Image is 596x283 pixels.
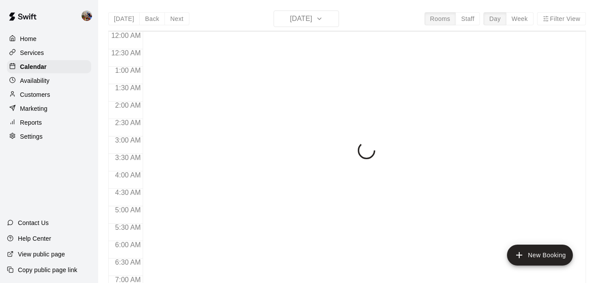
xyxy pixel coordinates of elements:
span: 4:00 AM [113,171,143,179]
div: Blaine Johnson [80,7,98,24]
button: add [507,245,573,266]
span: 1:00 AM [113,67,143,74]
a: Marketing [7,102,91,115]
img: Blaine Johnson [82,10,92,21]
p: View public page [18,250,65,259]
p: Availability [20,76,50,85]
span: 5:00 AM [113,206,143,214]
p: Settings [20,132,43,141]
a: Availability [7,74,91,87]
a: Settings [7,130,91,143]
p: Calendar [20,62,47,71]
p: Copy public page link [18,266,77,274]
p: Home [20,34,37,43]
p: Help Center [18,234,51,243]
span: 12:00 AM [109,32,143,39]
p: Services [20,48,44,57]
span: 6:00 AM [113,241,143,249]
span: 6:30 AM [113,259,143,266]
span: 3:00 AM [113,136,143,144]
p: Reports [20,118,42,127]
span: 4:30 AM [113,189,143,196]
span: 1:30 AM [113,84,143,92]
p: Marketing [20,104,48,113]
p: Contact Us [18,218,49,227]
a: Calendar [7,60,91,73]
a: Home [7,32,91,45]
span: 5:30 AM [113,224,143,231]
a: Reports [7,116,91,129]
span: 2:00 AM [113,102,143,109]
a: Services [7,46,91,59]
span: 2:30 AM [113,119,143,126]
span: 12:30 AM [109,49,143,57]
span: 3:30 AM [113,154,143,161]
a: Customers [7,88,91,101]
p: Customers [20,90,50,99]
